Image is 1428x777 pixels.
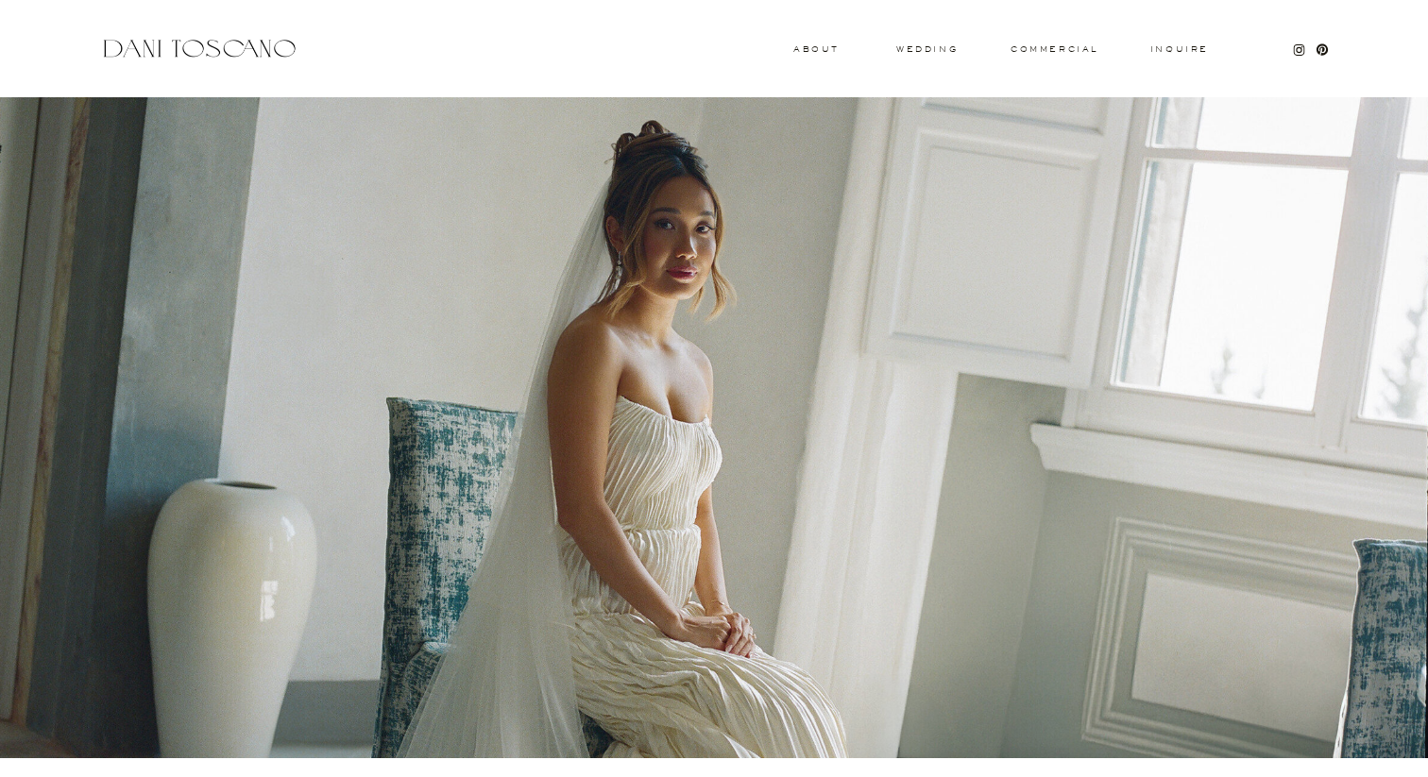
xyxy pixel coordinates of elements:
a: wedding [896,45,958,52]
a: Inquire [1149,45,1210,55]
a: commercial [1011,45,1097,53]
a: About [793,45,835,52]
